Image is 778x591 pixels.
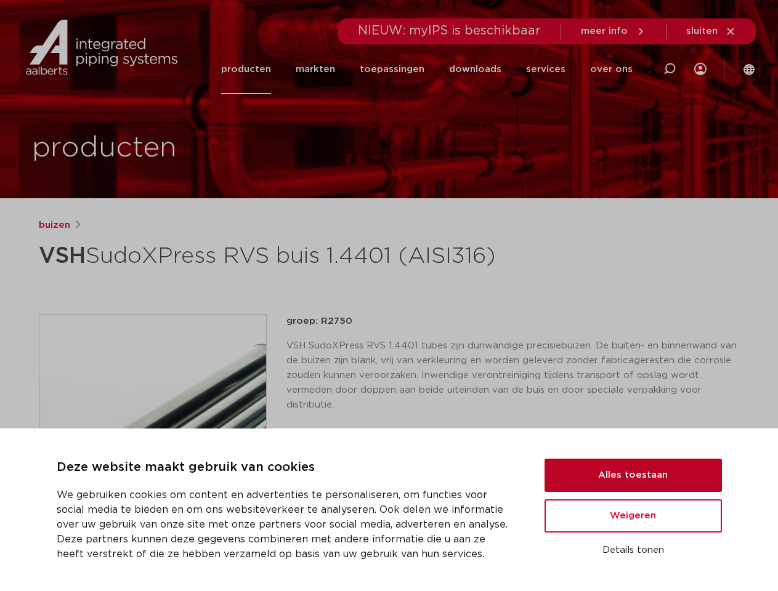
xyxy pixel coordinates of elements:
[286,339,740,412] p: VSH SudoXPress RVS 1.4401 tubes zijn dunwandige precisiebuizen. De buiten- en binnenwand van de b...
[296,44,335,94] a: markten
[221,44,633,94] nav: Menu
[686,26,718,36] span: sluiten
[286,314,740,329] p: groep: R2750
[360,44,424,94] a: toepassingen
[39,238,501,275] h1: SudoXPress RVS buis 1.4401 (AISI316)
[39,218,70,233] a: buizen
[581,26,646,37] a: meer info
[221,44,271,94] a: producten
[590,44,633,94] a: over ons
[296,427,740,446] li: beschikbaar in 3m en 6m
[581,26,628,36] span: meer info
[545,540,722,561] button: Details tonen
[686,26,736,37] a: sluiten
[545,459,722,492] button: Alles toestaan
[545,499,722,533] button: Weigeren
[449,44,501,94] a: downloads
[526,44,565,94] a: services
[358,25,541,37] span: NIEUW: myIPS is beschikbaar
[694,44,707,94] div: my IPS
[32,129,177,168] h1: producten
[39,245,86,267] strong: VSH
[39,315,266,541] img: Product Image for VSH SudoXPress RVS buis 1.4401 (AISI316)
[57,488,515,561] p: We gebruiken cookies om content en advertenties te personaliseren, om functies voor social media ...
[57,458,515,478] p: Deze website maakt gebruik van cookies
